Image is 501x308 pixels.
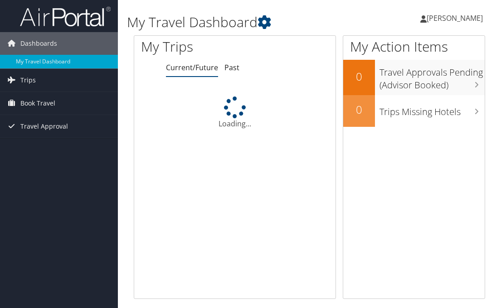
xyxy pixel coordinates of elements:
h1: My Travel Dashboard [127,13,370,32]
span: Travel Approval [20,115,68,138]
h1: My Trips [141,37,245,56]
h2: 0 [343,102,375,117]
a: [PERSON_NAME] [420,5,492,32]
span: Trips [20,69,36,91]
h3: Travel Approvals Pending (Advisor Booked) [379,62,485,91]
span: Dashboards [20,32,57,55]
span: [PERSON_NAME] [427,13,483,23]
a: 0Trips Missing Hotels [343,95,485,127]
a: 0Travel Approvals Pending (Advisor Booked) [343,60,485,95]
div: Loading... [134,96,336,129]
h1: My Action Items [343,37,485,56]
img: airportal-logo.png [20,6,111,27]
a: Current/Future [166,63,218,72]
a: Past [224,63,239,72]
h3: Trips Missing Hotels [379,101,485,118]
h2: 0 [343,69,375,84]
span: Book Travel [20,92,55,115]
